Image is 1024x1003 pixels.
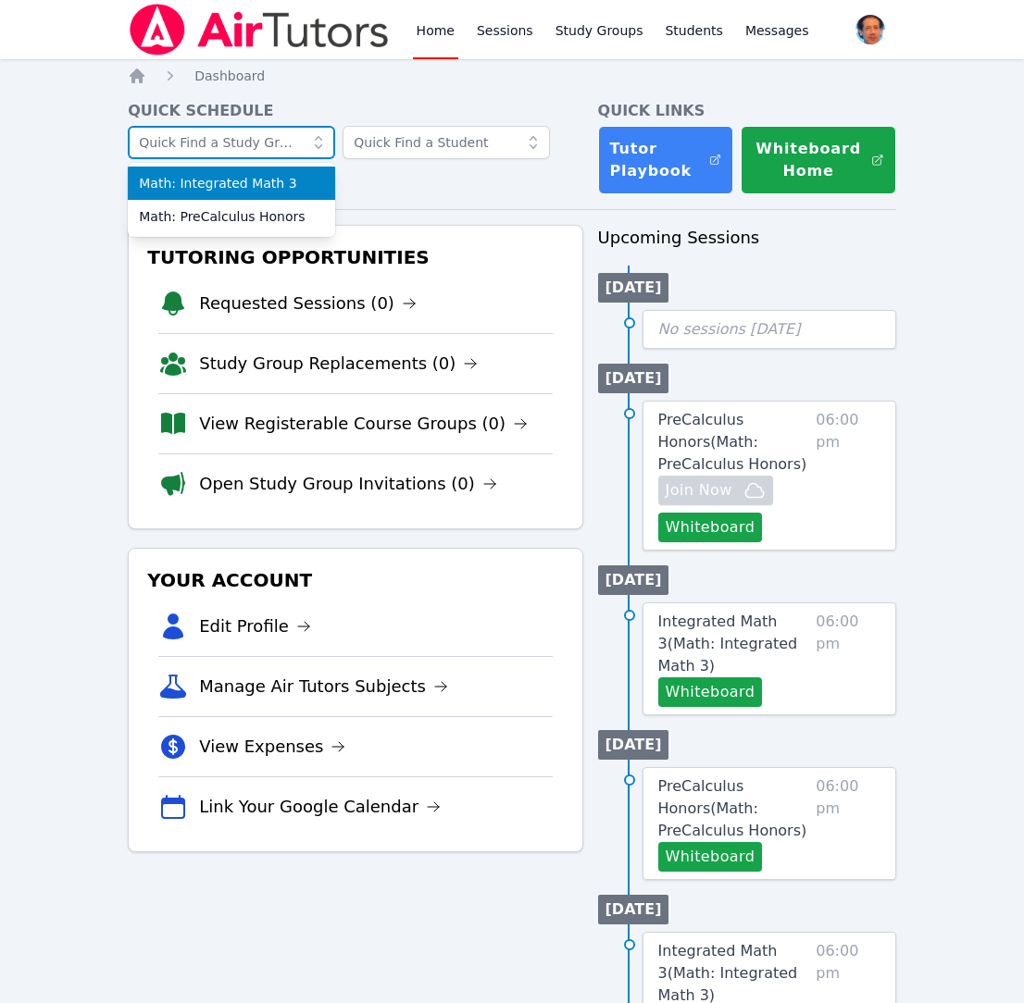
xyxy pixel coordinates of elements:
[816,611,880,707] span: 06:00 pm
[598,100,896,122] h4: Quick Links
[658,611,809,677] a: Integrated Math 3(Math: Integrated Math 3)
[658,411,807,473] span: PreCalculus Honors ( Math: PreCalculus Honors )
[199,471,497,497] a: Open Study Group Invitations (0)
[199,613,311,639] a: Edit Profile
[128,4,390,56] img: Air Tutors
[194,68,265,83] span: Dashboard
[598,895,669,924] li: [DATE]
[666,479,732,501] span: Join Now
[598,225,896,251] h3: Upcoming Sessions
[816,409,880,542] span: 06:00 pm
[658,842,763,872] button: Whiteboard
[598,364,669,393] li: [DATE]
[816,775,880,872] span: 06:00 pm
[658,777,807,839] span: PreCalculus Honors ( Math: PreCalculus Honors )
[658,677,763,707] button: Whiteboard
[199,351,478,377] a: Study Group Replacements (0)
[598,565,669,595] li: [DATE]
[144,241,567,274] h3: Tutoring Opportunities
[199,734,345,760] a: View Expenses
[144,563,567,597] h3: Your Account
[199,411,528,437] a: View Registerable Course Groups (0)
[194,67,265,85] a: Dashboard
[139,207,324,226] span: Math: PreCalculus Honors
[139,174,324,192] span: Math: Integrated Math 3
[741,126,896,194] button: Whiteboard Home
[658,476,773,505] button: Join Now
[199,794,441,820] a: Link Your Google Calendar
[128,100,582,122] h4: Quick Schedule
[128,126,335,159] input: Quick Find a Study Group
[199,674,448,700] a: Manage Air Tutors Subjects
[745,21,809,40] span: Messages
[658,320,801,338] span: No sessions [DATE]
[598,126,734,194] a: Tutor Playbook
[658,409,809,476] a: PreCalculus Honors(Math: PreCalculus Honors)
[598,730,669,760] li: [DATE]
[343,126,550,159] input: Quick Find a Student
[658,613,798,675] span: Integrated Math 3 ( Math: Integrated Math 3 )
[128,67,896,85] nav: Breadcrumb
[658,513,763,542] button: Whiteboard
[199,291,417,316] a: Requested Sessions (0)
[658,775,809,842] a: PreCalculus Honors(Math: PreCalculus Honors)
[598,273,669,303] li: [DATE]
